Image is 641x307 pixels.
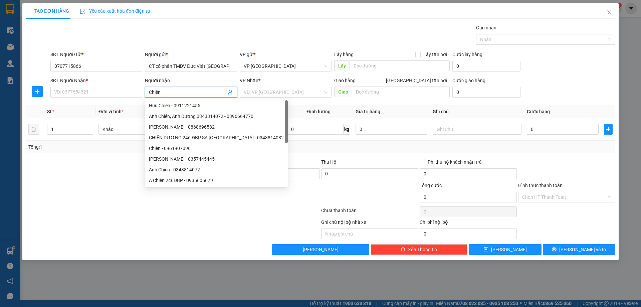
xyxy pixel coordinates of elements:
button: plus [32,86,43,97]
span: Giá trị hàng [356,109,380,114]
span: [PERSON_NAME] [491,246,527,253]
div: A Chiến 246ĐBP - 0935605679 [145,175,288,186]
div: Anh Chiến - 0343814072 [149,166,284,173]
div: VP gửi [240,51,332,58]
input: Cước giao hàng [452,87,520,98]
div: [PERSON_NAME] - 0868696582 [149,123,284,131]
span: Định lượng [307,109,331,114]
div: SĐT Người Nhận [50,77,142,84]
div: Anh Chiến - 0343814072 [145,164,288,175]
div: Anh Chiến, Anh Dương 0343814072 - 0396664770 [149,113,284,120]
span: Yêu cầu xuất hóa đơn điện tử [80,8,150,14]
div: [PERSON_NAME] - 0357445445 [149,155,284,163]
div: CHIẾN DƯƠNG 246 ĐBP SA [GEOGRAPHIC_DATA] - 0343814082 [149,134,284,141]
span: user-add [228,90,233,95]
input: Dọc đường [350,60,450,71]
th: Ghi chú [430,105,524,118]
span: [PERSON_NAME] [303,246,339,253]
span: close [607,10,612,15]
label: Cước giao hàng [452,78,485,83]
input: Nhập ghi chú [321,228,418,239]
span: Thu Hộ [321,159,337,165]
button: delete [28,124,39,135]
span: Lấy hàng [334,52,354,57]
div: Người gửi [145,51,237,58]
input: Ghi Chú [433,124,521,135]
label: Gán nhãn [476,25,496,30]
span: VP Đà Nẵng [244,61,328,71]
span: SL [47,109,52,114]
div: CHIẾN DƯƠNG 246 ĐBP SA PA - 0343814082 [145,132,288,143]
span: delete [401,247,405,252]
label: Hình thức thanh toán [518,183,563,188]
span: TẠO ĐƠN HÀNG [26,8,69,14]
span: plus [26,9,30,13]
span: Lấy tận nơi [421,51,450,58]
div: Người nhận [145,77,237,84]
div: Huu Chien - 0911221455 [149,102,284,109]
div: Anh Chiến, Anh Dương 0343814072 - 0396664770 [145,111,288,122]
input: 0 [356,124,427,135]
span: save [484,247,488,252]
button: plus [604,124,613,135]
span: VP Nhận [240,78,258,83]
div: Ghi chú nội bộ nhà xe [321,218,418,228]
input: Dọc đường [352,87,450,97]
div: Chiến - 0961907096 [145,143,288,154]
button: printer[PERSON_NAME] và In [543,244,615,255]
span: Phí thu hộ khách nhận trả [425,158,484,166]
span: plus [604,127,612,132]
div: Chiến - 0961907096 [149,145,284,152]
span: Đơn vị tính [98,109,124,114]
span: [PERSON_NAME] và In [559,246,606,253]
span: plus [32,89,42,94]
span: Xóa Thông tin [408,246,437,253]
div: Anh Chiến - 0357445445 [145,154,288,164]
span: Lấy [334,60,350,71]
span: Giao [334,87,352,97]
div: A Chiến 246ĐBP - 0935605679 [149,177,284,184]
span: [GEOGRAPHIC_DATA] tận nơi [383,77,450,84]
div: Tổng: 1 [28,143,247,151]
input: Cước lấy hàng [452,61,520,71]
div: SĐT Người Gửi [50,51,142,58]
span: printer [552,247,557,252]
span: Cước hàng [527,109,550,114]
button: deleteXóa Thông tin [371,244,468,255]
span: kg [344,124,350,135]
div: Lục Thanh Chiến - 0868696582 [145,122,288,132]
button: Close [600,3,619,22]
span: Giao hàng [334,78,356,83]
div: Chi phí nội bộ [420,218,517,228]
label: Cước lấy hàng [452,52,482,57]
img: icon [80,9,85,14]
button: [PERSON_NAME] [272,244,369,255]
button: save[PERSON_NAME] [469,244,541,255]
div: Chưa thanh toán [320,207,419,218]
div: Huu Chien - 0911221455 [145,100,288,111]
span: Tổng cước [420,183,442,188]
span: Khác [102,124,183,134]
